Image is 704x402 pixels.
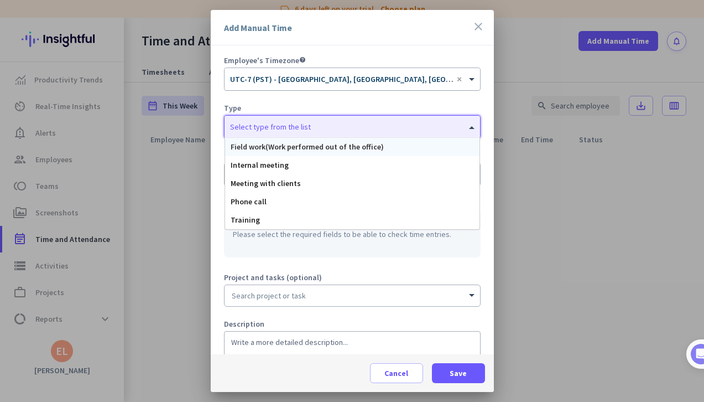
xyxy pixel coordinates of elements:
button: Save [432,363,485,383]
div: You're just a few steps away from completing the essential app setup [15,83,206,109]
div: Please select the required fields to be able to check time entries. [224,210,481,257]
div: Initial tracking settings and how to edit them [43,319,187,341]
span: Save [450,368,467,379]
span: Clear all [457,74,466,85]
span: Meeting with clients [231,178,301,188]
div: This field is required. [224,142,298,150]
div: Add Manual Time [224,23,292,32]
span: Employee's Timezone [224,55,299,65]
div: Description [224,320,481,328]
i: help [299,56,306,63]
span: Project and tasks [224,272,285,282]
span: Field work(Work performed out of the office) [231,142,384,152]
span: Internal meeting [231,160,289,170]
div: It's time to add your employees! This is crucial since Insightful will start collecting their act... [43,211,192,257]
span: Cancel [384,368,408,379]
span: Home [16,352,39,360]
button: Help [111,324,166,369]
div: [PERSON_NAME] from Insightful [61,119,182,130]
button: Add your employees [43,266,149,288]
span: Training [231,215,260,225]
i: close [472,20,485,33]
span: Tasks [181,352,205,360]
div: 🎊 Welcome to Insightful! 🎊 [15,43,206,83]
span: Employee's Location [224,151,296,161]
h1: Tasks [94,5,129,24]
p: 4 steps [11,146,39,157]
button: Messages [55,324,111,369]
span: (optional) [286,272,322,282]
div: 1Add employees [20,189,201,207]
div: Add employees [43,193,187,204]
span: Help [129,352,147,360]
img: Profile image for Tamara [39,116,57,133]
div: Type [224,104,481,112]
div: Options List [225,138,479,229]
button: Tasks [166,324,221,369]
span: Messages [64,352,102,360]
p: About 10 minutes [141,146,210,157]
span: Time entries [224,198,268,208]
button: Cancel [370,363,423,383]
span: Phone call [231,197,267,207]
div: Close [194,4,214,24]
div: 2Initial tracking settings and how to edit them [20,315,201,341]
